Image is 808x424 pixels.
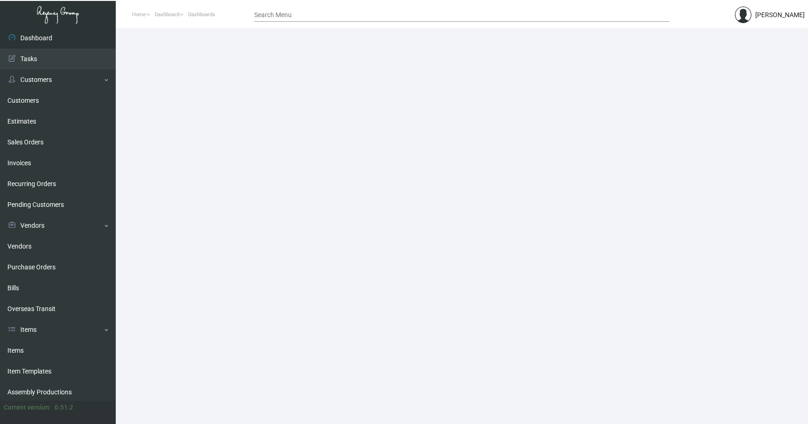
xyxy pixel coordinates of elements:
[155,12,179,18] span: Dashboard
[132,12,146,18] span: Home
[55,403,73,412] div: 0.51.2
[188,12,215,18] span: Dashboards
[755,10,805,20] div: [PERSON_NAME]
[4,403,51,412] div: Current version:
[735,6,752,23] img: admin@bootstrapmaster.com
